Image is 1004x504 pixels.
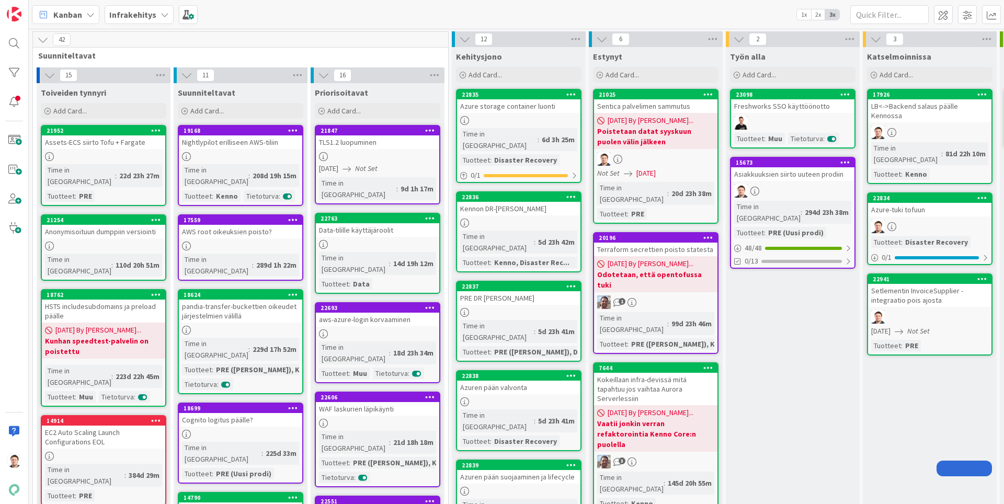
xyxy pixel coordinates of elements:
[115,170,117,181] span: :
[321,394,439,401] div: 22606
[45,365,111,388] div: Time in [GEOGRAPHIC_DATA]
[254,259,299,271] div: 289d 1h 22m
[669,318,714,329] div: 99d 23h 46m
[629,338,724,350] div: PRE ([PERSON_NAME]), K...
[182,468,212,479] div: Tuotteet
[319,431,389,454] div: Time in [GEOGRAPHIC_DATA]
[462,372,580,380] div: 22838
[350,457,446,468] div: PRE ([PERSON_NAME]), K...
[941,148,943,159] span: :
[279,190,280,202] span: :
[734,116,748,130] img: JV
[7,453,21,468] img: TG
[868,220,991,233] div: TG
[182,254,252,277] div: Time in [GEOGRAPHIC_DATA]
[182,364,212,375] div: Tuotteet
[667,188,669,199] span: :
[319,163,338,174] span: [DATE]
[867,192,992,265] a: 22834Azure-tuki tofuunTGTuotteet:Disaster Recovery0/1
[178,403,303,484] a: 18699Cognito logitus päälle?Time in [GEOGRAPHIC_DATA]:225d 33mTuotteet:PRE (Uusi prodi)
[599,91,717,98] div: 21025
[41,214,166,281] a: 21254Anonymisoituun dumppiin versiointiTime in [GEOGRAPHIC_DATA]:110d 20h 51m
[75,190,76,202] span: :
[868,274,991,284] div: 22941
[250,343,299,355] div: 229d 17h 52m
[802,207,851,218] div: 294d 23h 38m
[597,152,611,166] img: TG
[593,89,718,224] a: 21025Sentica palvelimen sammutus[DATE] By [PERSON_NAME]...Poistetaan datat syyskuun puolen välin ...
[903,340,921,351] div: PRE
[492,257,572,268] div: Kenno, Disaster Rec...
[42,416,165,449] div: 14914EC2 Auto Scaling Launch Configurations EOL
[636,168,656,179] span: [DATE]
[111,259,113,271] span: :
[594,243,717,256] div: Terraform secrettien poisto statesta
[731,99,854,113] div: Freshworks SSO käyttöönotto
[535,236,577,248] div: 5d 23h 42m
[903,236,971,248] div: Disaster Recovery
[456,370,581,451] a: 22838Azuren pään valvontaTime in [GEOGRAPHIC_DATA]:5d 23h 41mTuotteet:Disaster Recovery
[391,258,436,269] div: 14d 19h 12m
[179,404,302,413] div: 18699
[53,8,82,21] span: Kanban
[734,133,764,144] div: Tuotteet
[627,208,629,220] span: :
[373,368,408,379] div: Tietoturva
[593,232,718,354] a: 20196Terraform secrettien poisto statesta[DATE] By [PERSON_NAME]...Odotetaan, että opentofussa tu...
[538,134,539,145] span: :
[868,99,991,122] div: LB<->Backend salaus päälle Kennossa
[943,148,988,159] div: 81d 22h 10m
[594,233,717,256] div: 20196Terraform secrettien poisto statesta
[731,116,854,130] div: JV
[179,225,302,238] div: AWS root oikeuksien poisto?
[850,5,929,24] input: Quick Filter...
[179,300,302,323] div: pandia-transfer-buckettien oikeudet järjestelmien välillä
[319,341,389,364] div: Time in [GEOGRAPHIC_DATA]
[868,274,991,307] div: 22941Setlementin InvoiceSupplier -integraatio pois ajosta
[868,284,991,307] div: Setlementin InvoiceSupplier -integraatio pois ajosta
[608,258,693,269] span: [DATE] By [PERSON_NAME]...
[45,164,115,187] div: Time in [GEOGRAPHIC_DATA]
[250,170,299,181] div: 208d 19h 15m
[599,234,717,242] div: 20196
[594,152,717,166] div: TG
[45,464,124,487] div: Time in [GEOGRAPHIC_DATA]
[868,90,991,99] div: 17926
[42,290,165,300] div: 18762
[319,368,349,379] div: Tuotteet
[190,106,224,116] span: Add Card...
[47,216,165,224] div: 21254
[599,364,717,372] div: 7644
[457,99,580,113] div: Azure storage container luonti
[457,282,580,305] div: 22837PRE DR [PERSON_NAME]
[316,393,439,416] div: 22606WAF laskurien läpikäynti
[460,346,490,358] div: Tuotteet
[460,257,490,268] div: Tuotteet
[535,326,577,337] div: 5d 23h 41m
[319,177,396,200] div: Time in [GEOGRAPHIC_DATA]
[42,225,165,238] div: Anonymisoituun dumppiin versiointi
[42,215,165,238] div: 21254Anonymisoituun dumppiin versiointi
[213,468,274,479] div: PRE (Uusi prodi)
[730,89,855,148] a: 23098Freshworks SSO käyttöönottoJVTuotteet:MuuTietoturva:
[327,106,361,116] span: Add Card...
[460,231,534,254] div: Time in [GEOGRAPHIC_DATA]
[867,273,992,356] a: 22941Setlementin InvoiceSupplier -integraatio pois ajostaTG[DATE]Not SetTuotteet:PRE
[316,126,439,135] div: 21847
[319,457,349,468] div: Tuotteet
[111,371,113,382] span: :
[184,127,302,134] div: 19168
[184,291,302,299] div: 18624
[731,167,854,181] div: Asiakkuuksien siirto uuteen prodiin
[396,183,398,194] span: :
[457,371,580,381] div: 22838
[109,9,156,20] b: Infrakehitys
[608,407,693,418] span: [DATE] By [PERSON_NAME]...
[627,338,629,350] span: :
[179,215,302,238] div: 17559AWS root oikeuksien poisto?
[457,371,580,394] div: 22838Azuren pään valvonta
[350,368,370,379] div: Muu
[178,289,303,394] a: 18624pandia-transfer-buckettien oikeudet järjestelmien välilläTime in [GEOGRAPHIC_DATA]:229d 17h ...
[731,158,854,181] div: 15673Asiakkuuksien siirto uuteen prodiin
[179,215,302,225] div: 17559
